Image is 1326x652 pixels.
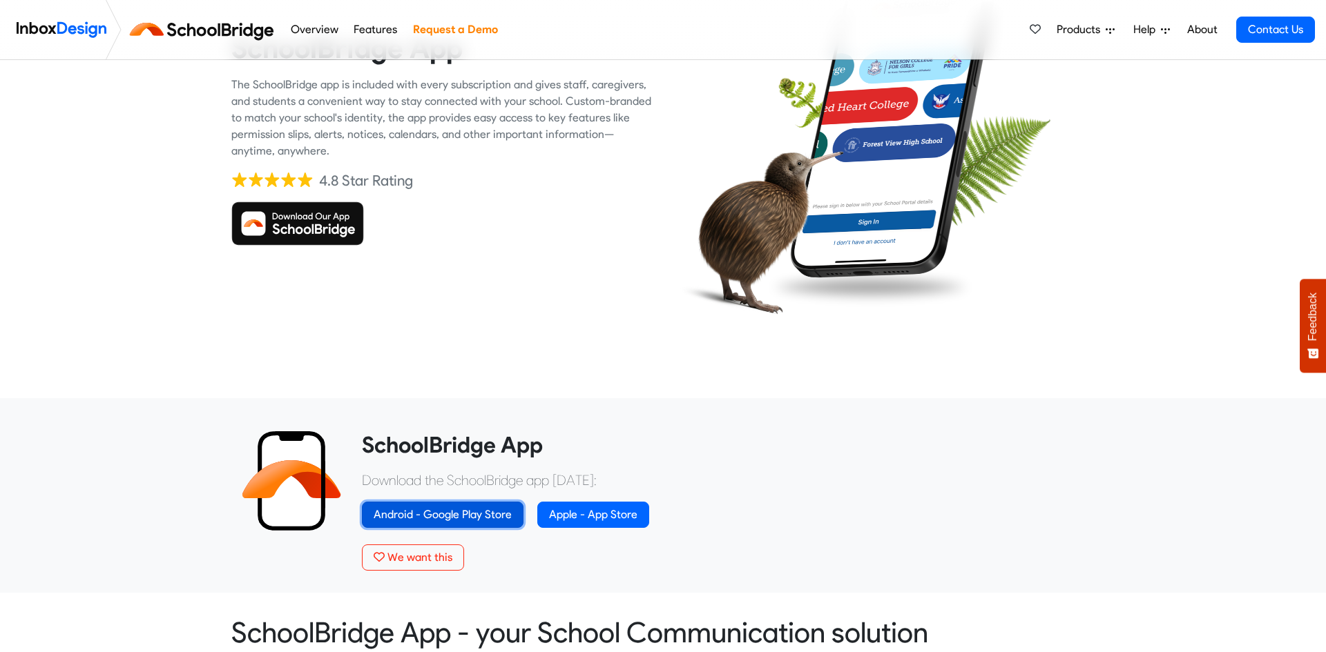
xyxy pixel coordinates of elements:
[231,77,653,159] div: The SchoolBridge app is included with every subscription and gives staff, caregivers, and student...
[765,264,977,310] img: shadow.png
[1128,16,1175,43] a: Help
[409,16,501,43] a: Request a Demo
[1133,21,1161,38] span: Help
[287,16,342,43] a: Overview
[362,470,1084,491] p: Download the SchoolBridge app [DATE]:
[362,431,1084,459] heading: SchoolBridge App
[362,544,464,571] button: We want this
[1307,293,1319,341] span: Feedback
[1051,16,1120,43] a: Products
[231,201,364,246] img: Download SchoolBridge App
[1057,21,1106,38] span: Products
[673,123,844,330] img: kiwi_bird.png
[319,170,413,191] div: 4.8 Star Rating
[350,16,401,43] a: Features
[362,502,523,528] a: Android - Google Play Store
[387,551,452,564] span: We want this
[1236,17,1315,43] a: Contact Us
[537,502,649,528] a: Apple - App Store
[127,13,282,46] img: schoolbridge logo
[242,431,341,531] img: 2022_01_13_icon_sb_app.svg
[231,615,1095,650] heading: SchoolBridge App - your School Communication solution
[1183,16,1221,43] a: About
[1300,279,1326,373] button: Feedback - Show survey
